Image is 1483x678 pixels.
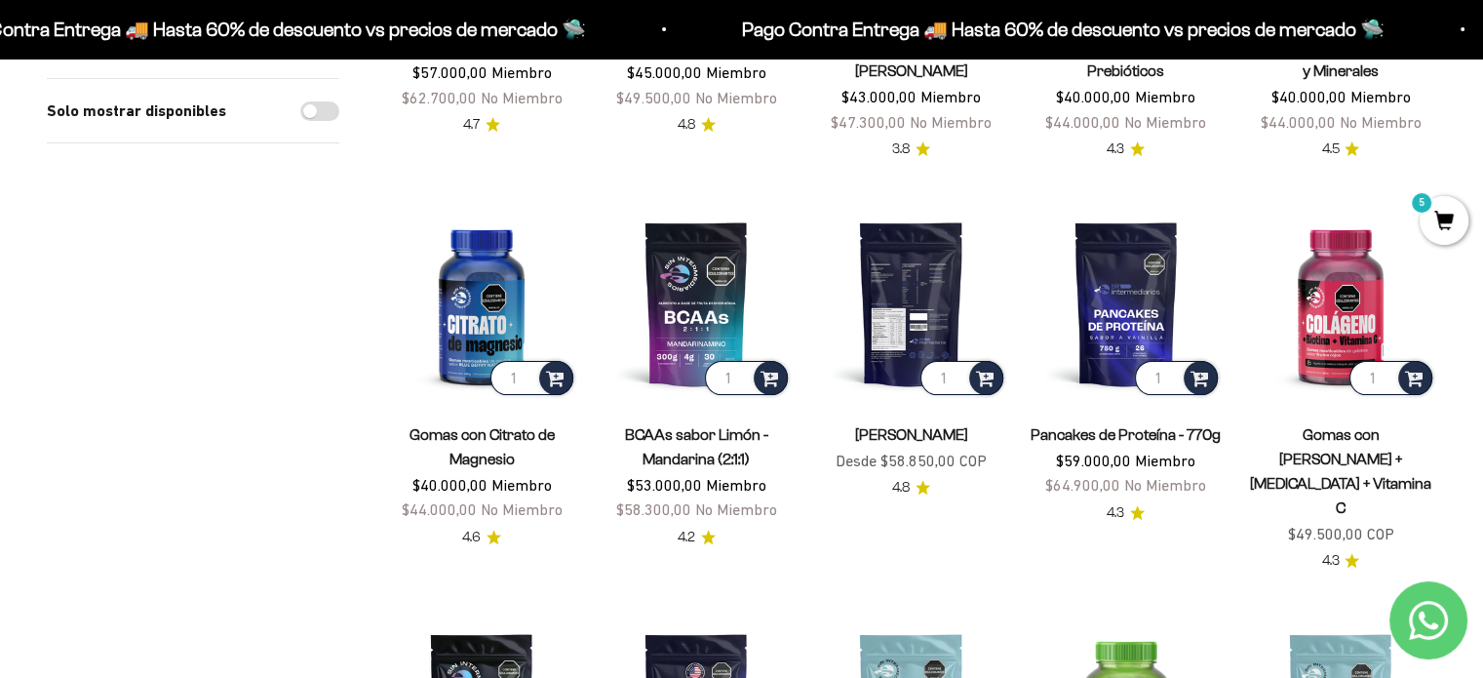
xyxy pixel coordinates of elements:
[463,114,480,136] span: 4.7
[402,89,477,106] span: $62.700,00
[1045,113,1120,131] span: $44.000,00
[815,208,1006,399] img: Proteína Whey - Vainilla
[491,476,552,494] span: Miembro
[616,89,691,106] span: $49.500,00
[1260,113,1335,131] span: $44.000,00
[1270,88,1346,105] span: $40.000,00
[1339,113,1421,131] span: No Miembro
[1410,191,1433,215] mark: 5
[616,500,691,518] span: $58.300,00
[678,527,695,548] span: 4.2
[1107,502,1145,524] a: 4.34.3 de 5.0 estrellas
[1124,476,1206,494] span: No Miembro
[1321,139,1339,160] span: 4.5
[1349,88,1410,105] span: Miembro
[1321,550,1359,572] a: 4.34.3 de 5.0 estrellas
[462,527,481,548] span: 4.6
[892,139,930,160] a: 3.83.8 de 5.0 estrellas
[706,63,766,81] span: Miembro
[1135,452,1195,469] span: Miembro
[412,63,488,81] span: $57.000,00
[695,500,777,518] span: No Miembro
[625,426,768,467] a: BCAAs sabor Limón - Mandarina (2:1:1)
[410,426,555,467] a: Gomas con Citrato de Magnesio
[1045,476,1120,494] span: $64.900,00
[402,500,477,518] span: $44.000,00
[463,114,500,136] a: 4.74.7 de 5.0 estrellas
[910,113,992,131] span: No Miembro
[481,89,563,106] span: No Miembro
[1420,212,1468,233] a: 5
[892,477,930,499] a: 4.84.8 de 5.0 estrellas
[831,113,906,131] span: $47.300,00
[47,99,226,124] label: Solo mostrar disponibles
[678,527,716,548] a: 4.24.2 de 5.0 estrellas
[695,89,777,106] span: No Miembro
[1107,139,1124,160] span: 4.3
[1287,522,1393,547] sale-price: $49.500,00 COP
[854,426,967,443] a: [PERSON_NAME]
[892,477,910,499] span: 4.8
[481,500,563,518] span: No Miembro
[1135,88,1195,105] span: Miembro
[1031,426,1221,443] a: Pancakes de Proteína - 770g
[836,449,987,474] sale-price: Desde $58.850,00 COP
[491,63,552,81] span: Miembro
[739,14,1382,45] p: Pago Contra Entrega 🚚 Hasta 60% de descuento vs precios de mercado 🛸
[678,114,716,136] a: 4.84.8 de 5.0 estrellas
[1321,550,1339,572] span: 4.3
[920,88,981,105] span: Miembro
[1321,139,1359,160] a: 4.54.5 de 5.0 estrellas
[627,63,702,81] span: $45.000,00
[892,139,910,160] span: 3.8
[1056,88,1131,105] span: $40.000,00
[412,476,488,494] span: $40.000,00
[1107,139,1145,160] a: 4.34.3 de 5.0 estrellas
[678,114,695,136] span: 4.8
[1107,502,1124,524] span: 4.3
[1056,452,1131,469] span: $59.000,00
[1124,113,1206,131] span: No Miembro
[841,88,917,105] span: $43.000,00
[706,476,766,494] span: Miembro
[462,527,501,548] a: 4.64.6 de 5.0 estrellas
[627,476,702,494] span: $53.000,00
[1250,426,1431,516] a: Gomas con [PERSON_NAME] + [MEDICAL_DATA] + Vitamina C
